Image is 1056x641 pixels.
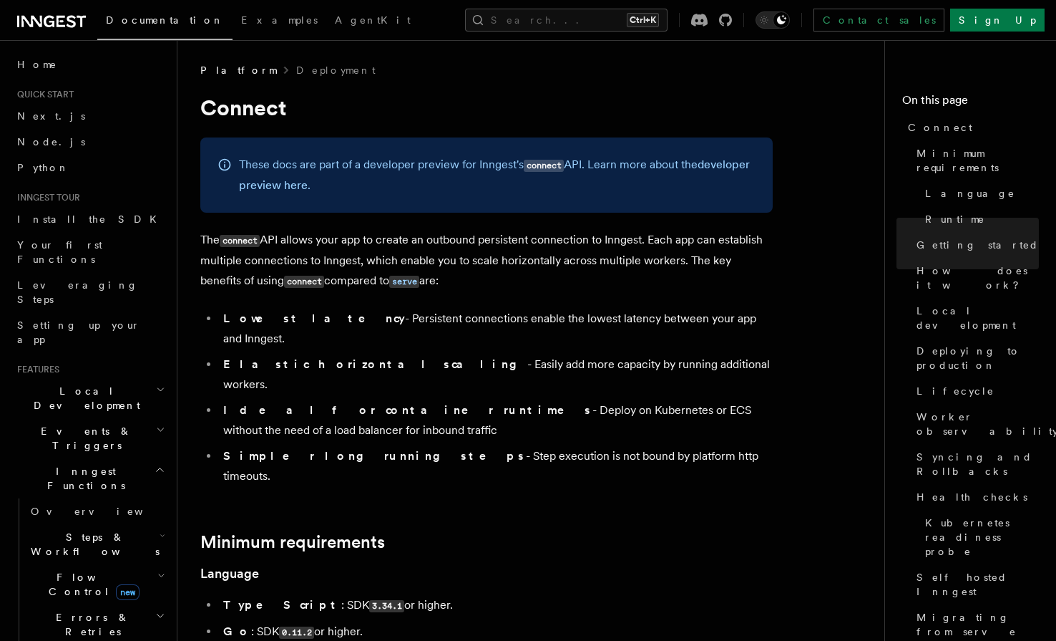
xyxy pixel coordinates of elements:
[925,516,1039,559] span: Kubernetes readiness probe
[925,186,1015,201] span: Language
[17,162,69,173] span: Python
[908,120,972,135] span: Connect
[916,490,1027,504] span: Health checks
[219,400,773,440] li: - Deploy on Kubernetes or ECS without the need of a load balancer for inbound traffic
[911,338,1039,378] a: Deploying to production
[11,312,168,352] a: Setting up your app
[911,404,1039,444] a: Worker observability
[233,4,326,39] a: Examples
[97,4,233,40] a: Documentation
[223,449,526,463] strong: Simpler long running steps
[950,9,1045,32] a: Sign Up
[239,155,756,196] p: These docs are part of a developer preview for Inngest's API. Learn more about the .
[17,110,85,122] span: Next.js
[200,230,773,291] p: The API allows your app to create an outbound persistent connection to Inngest. Each app can esta...
[223,598,341,612] strong: TypeScript
[116,584,140,600] span: new
[223,357,527,371] strong: Elastic horizontal scaling
[465,9,668,32] button: Search...Ctrl+K
[11,192,80,203] span: Inngest tour
[911,378,1039,404] a: Lifecycle
[756,11,790,29] button: Toggle dark mode
[25,570,157,599] span: Flow Control
[916,146,1039,175] span: Minimum requirements
[335,14,411,26] span: AgentKit
[11,464,155,493] span: Inngest Functions
[11,52,168,77] a: Home
[200,63,276,77] span: Platform
[11,364,59,375] span: Features
[223,403,592,417] strong: Ideal for container runtimes
[627,13,659,27] kbd: Ctrl+K
[220,235,260,247] code: connect
[902,92,1039,115] h4: On this page
[919,180,1039,206] a: Language
[17,136,85,148] span: Node.js
[524,160,564,172] code: connect
[902,115,1039,140] a: Connect
[11,272,168,312] a: Leveraging Steps
[916,344,1039,372] span: Deploying to production
[389,276,419,288] code: serve
[219,595,773,616] li: : SDK or higher.
[11,129,168,155] a: Node.js
[223,625,251,638] strong: Go
[11,458,168,498] button: Inngest Functions
[25,564,168,604] button: Flow Controlnew
[296,63,376,77] a: Deployment
[916,610,1039,639] span: Migrating from serve
[219,446,773,486] li: - Step execution is not bound by platform http timeouts.
[389,274,419,287] a: serve
[916,450,1039,478] span: Syncing and Rollbacks
[326,4,419,39] a: AgentKit
[916,238,1039,252] span: Getting started
[25,498,168,524] a: Overview
[31,506,178,517] span: Overview
[241,14,318,26] span: Examples
[25,530,160,559] span: Steps & Workflows
[916,264,1039,292] span: How does it work?
[911,444,1039,484] a: Syncing and Rollbacks
[925,212,985,226] span: Runtime
[916,304,1039,332] span: Local development
[911,298,1039,338] a: Local development
[219,309,773,349] li: - Persistent connections enable the lowest latency between your app and Inngest.
[106,14,224,26] span: Documentation
[17,57,57,72] span: Home
[813,9,944,32] a: Contact sales
[25,610,155,639] span: Errors & Retries
[919,206,1039,232] a: Runtime
[17,213,165,225] span: Install the SDK
[284,276,324,288] code: connect
[11,155,168,180] a: Python
[11,103,168,129] a: Next.js
[11,418,168,458] button: Events & Triggers
[11,378,168,418] button: Local Development
[200,95,773,120] h1: Connect
[369,600,404,612] code: 3.34.1
[17,279,138,305] span: Leveraging Steps
[200,532,385,552] a: Minimum requirements
[11,424,156,453] span: Events & Triggers
[916,570,1039,599] span: Self hosted Inngest
[200,564,259,584] a: Language
[11,89,74,100] span: Quick start
[17,319,140,345] span: Setting up your app
[911,232,1039,258] a: Getting started
[911,140,1039,180] a: Minimum requirements
[25,524,168,564] button: Steps & Workflows
[919,510,1039,564] a: Kubernetes readiness probe
[11,206,168,232] a: Install the SDK
[11,384,156,413] span: Local Development
[11,232,168,272] a: Your first Functions
[911,564,1039,604] a: Self hosted Inngest
[911,258,1039,298] a: How does it work?
[279,627,314,639] code: 0.11.2
[916,384,994,398] span: Lifecycle
[911,484,1039,510] a: Health checks
[219,355,773,395] li: - Easily add more capacity by running additional workers.
[223,312,405,325] strong: Lowest latency
[17,239,102,265] span: Your first Functions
